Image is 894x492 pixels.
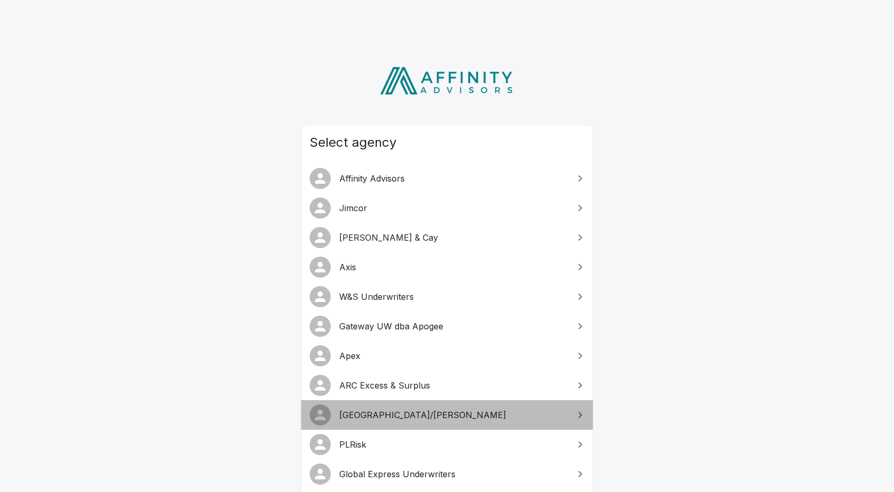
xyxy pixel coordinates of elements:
span: PLRisk [339,438,567,451]
span: Select agency [310,134,584,151]
span: [GEOGRAPHIC_DATA]/[PERSON_NAME] [339,409,567,421]
a: Global Express Underwriters [301,459,593,489]
span: [PERSON_NAME] & Cay [339,231,567,244]
span: Gateway UW dba Apogee [339,320,567,333]
a: PLRisk [301,430,593,459]
span: Axis [339,261,567,273]
span: Jimcor [339,202,567,214]
a: Gateway UW dba Apogee [301,311,593,341]
a: Apex [301,341,593,371]
a: W&S Underwriters [301,282,593,311]
img: Affinity Advisors Logo [371,63,523,98]
span: Global Express Underwriters [339,468,567,480]
a: Affinity Advisors [301,164,593,193]
span: ARC Excess & Surplus [339,379,567,392]
a: ARC Excess & Surplus [301,371,593,400]
a: [GEOGRAPHIC_DATA]/[PERSON_NAME] [301,400,593,430]
span: Apex [339,349,567,362]
a: Jimcor [301,193,593,223]
span: Affinity Advisors [339,172,567,185]
span: W&S Underwriters [339,290,567,303]
a: Axis [301,252,593,282]
a: [PERSON_NAME] & Cay [301,223,593,252]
